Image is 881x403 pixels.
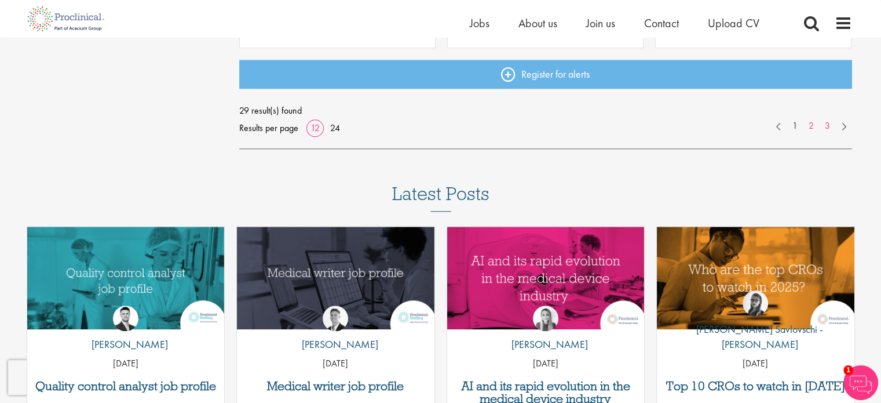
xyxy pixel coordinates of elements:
[447,227,645,329] img: AI and Its Impact on the Medical Device Industry | Proclinical
[708,16,759,31] a: Upload CV
[743,291,768,316] img: Theodora Savlovschi - Wicks
[657,322,854,351] p: [PERSON_NAME] Savlovschi - [PERSON_NAME]
[663,380,849,393] a: Top 10 CROs to watch in [DATE]
[447,227,645,329] a: Link to a post
[657,357,854,371] p: [DATE]
[33,380,219,393] a: Quality control analyst job profile
[237,357,434,371] p: [DATE]
[293,306,378,358] a: George Watson [PERSON_NAME]
[27,357,225,371] p: [DATE]
[239,119,298,137] span: Results per page
[237,227,434,329] img: Medical writer job profile
[447,357,645,371] p: [DATE]
[326,122,344,134] a: 24
[323,306,348,331] img: George Watson
[657,227,854,329] a: Link to a post
[470,16,489,31] a: Jobs
[533,306,558,331] img: Hannah Burke
[239,60,852,89] a: Register for alerts
[644,16,679,31] a: Contact
[293,337,378,352] p: [PERSON_NAME]
[237,227,434,329] a: Link to a post
[803,119,820,133] a: 2
[787,119,803,133] a: 1
[83,306,168,358] a: Joshua Godden [PERSON_NAME]
[843,365,878,400] img: Chatbot
[586,16,615,31] a: Join us
[306,122,324,134] a: 12
[503,306,588,358] a: Hannah Burke [PERSON_NAME]
[27,227,225,329] img: quality control analyst job profile
[83,337,168,352] p: [PERSON_NAME]
[657,227,854,329] img: Top 10 CROs 2025 | Proclinical
[239,102,852,119] span: 29 result(s) found
[27,227,225,329] a: Link to a post
[503,337,588,352] p: [PERSON_NAME]
[657,291,854,357] a: Theodora Savlovschi - Wicks [PERSON_NAME] Savlovschi - [PERSON_NAME]
[819,119,836,133] a: 3
[843,365,853,375] span: 1
[8,360,156,395] iframe: reCAPTCHA
[392,184,489,212] h3: Latest Posts
[243,380,429,393] a: Medical writer job profile
[518,16,557,31] a: About us
[113,306,138,331] img: Joshua Godden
